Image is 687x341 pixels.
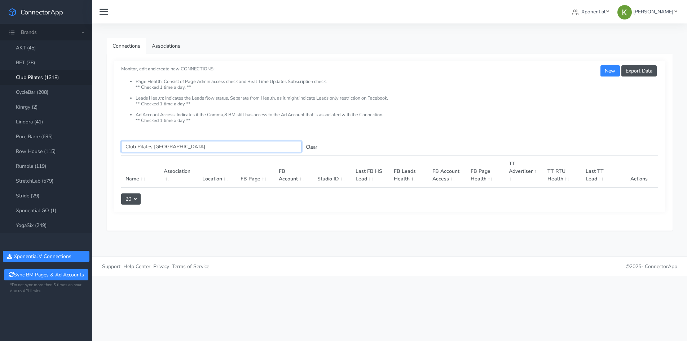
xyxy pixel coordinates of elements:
[621,65,657,76] button: Export Data
[123,263,150,270] span: Help Center
[136,79,658,96] li: Page Health: Consist of Page Admin access check and Real Time Updates Subscription check. ** Chec...
[102,263,120,270] span: Support
[121,141,301,152] input: enter text you want to search
[121,60,658,123] small: Monitor, edit and create new CONNECTIONS:
[107,38,146,54] a: Connections
[198,156,236,188] th: Location
[301,141,322,153] button: Clear
[3,251,89,262] button: Xponential's' Connections
[466,156,505,188] th: FB Page Health
[146,38,186,54] a: Associations
[351,156,389,188] th: Last FB HS Lead
[395,263,678,270] p: © 2025 -
[10,282,82,294] small: *Do not sync more then 5 times an hour due to API limits.
[633,8,673,15] span: [PERSON_NAME]
[21,29,37,36] span: Brands
[172,263,209,270] span: Terms of Service
[645,263,677,270] span: ConnectorApp
[313,156,351,188] th: Studio ID
[153,263,169,270] span: Privacy
[121,193,141,205] button: 20
[136,112,658,123] li: Ad Account Access: Indicates if the Comma,8 BM still has access to the Ad Account that is associa...
[389,156,428,188] th: FB Leads Health
[600,65,620,76] button: New
[505,156,543,188] th: TT Advertiser
[236,156,274,188] th: FB Page
[136,96,658,112] li: Leads Health: Indicates the Leads flow status. Separate from Health, as it might indicate Leads o...
[617,5,632,19] img: Kristine Lee
[581,156,620,188] th: Last TT Lead
[543,156,581,188] th: TT RTU Health
[121,156,159,188] th: Name
[428,156,466,188] th: FB Account Access
[615,5,680,18] a: [PERSON_NAME]
[620,156,658,188] th: Actions
[159,156,198,188] th: Association
[21,8,63,17] span: ConnectorApp
[4,269,88,280] button: Sync BM Pages & Ad Accounts
[581,8,605,15] span: Xponential
[569,5,612,18] a: Xponential
[274,156,313,188] th: FB Account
